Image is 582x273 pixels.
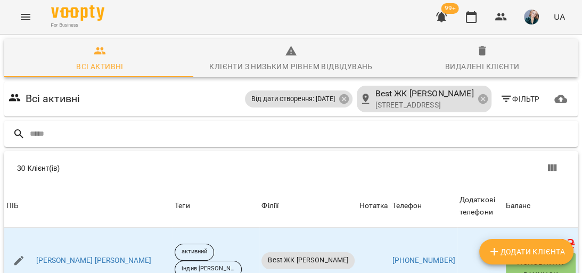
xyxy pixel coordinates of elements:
span: Best ЖК [PERSON_NAME] [375,87,473,100]
img: Voopty Logo [51,5,104,21]
span: Телефон [392,200,455,212]
div: Видалені клієнти [445,60,519,73]
div: Sort [6,200,19,212]
div: Філіїї [261,200,355,212]
div: 30 Клієнт(ів) [17,163,300,173]
button: Показати колонки [539,155,565,181]
h6: Всі активні [26,90,80,107]
a: [PHONE_NUMBER] [392,256,455,264]
span: Від дати створення: [DATE] [245,94,341,104]
span: Фільтр [500,93,540,105]
img: f478de67e57239878430fd83bbb33d9f.jpeg [524,10,539,24]
div: Table Toolbar [4,151,578,185]
div: Телефон [392,200,422,212]
div: Додаткові телефони [460,194,502,219]
div: Нотатка [359,200,388,212]
button: UA [550,7,569,27]
div: ПІБ [6,200,19,212]
div: Від дати створення: [DATE] [245,90,353,107]
button: Фільтр [496,89,544,109]
span: Баланс [506,200,576,212]
a: [PERSON_NAME] [PERSON_NAME] [36,255,152,266]
div: Баланс [506,200,531,212]
div: Sort [460,194,502,219]
h5: 0 ₴ [506,236,576,253]
div: Sort [506,200,531,212]
span: Додати клієнта [488,245,565,258]
button: Додати клієнта [479,239,573,264]
button: Menu [13,4,38,30]
span: 99+ [441,3,459,14]
span: UA [554,11,565,22]
span: ПІБ [6,200,170,212]
div: Теги [175,200,257,212]
div: Sort [392,200,422,212]
p: активний [182,247,207,257]
span: Best ЖК [PERSON_NAME] [261,255,355,265]
div: Всі активні [76,60,123,73]
div: Best ЖК [PERSON_NAME][STREET_ADDRESS] [357,86,491,112]
span: For Business [51,22,104,29]
p: [STREET_ADDRESS] [375,100,473,111]
div: активний [175,244,214,261]
div: Клієнти з низьким рівнем відвідувань [209,60,372,73]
